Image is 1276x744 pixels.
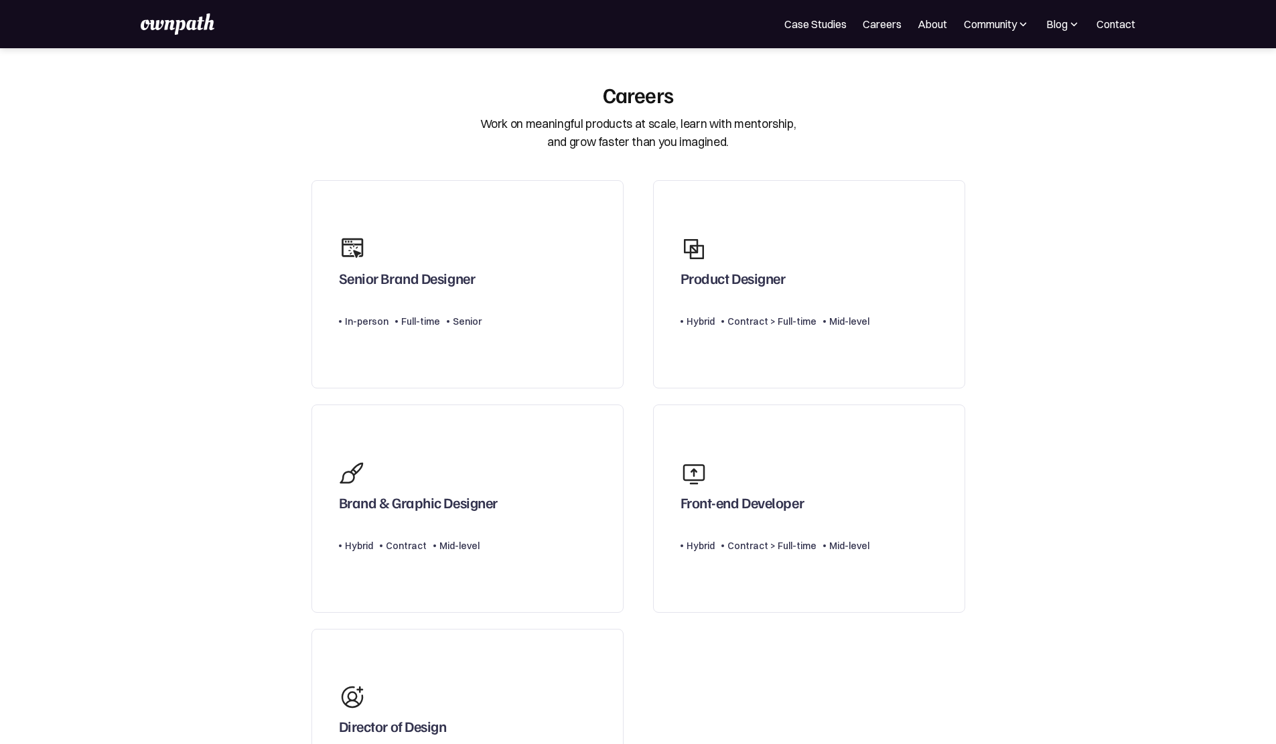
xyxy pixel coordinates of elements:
[345,313,388,329] div: In-person
[918,16,947,32] a: About
[386,538,427,554] div: Contract
[727,538,817,554] div: Contract > Full-time
[829,538,869,554] div: Mid-level
[339,494,498,518] div: Brand & Graphic Designer
[345,538,373,554] div: Hybrid
[1046,16,1068,32] div: Blog
[687,313,715,329] div: Hybrid
[439,538,480,554] div: Mid-level
[1096,16,1135,32] a: Contact
[963,16,1030,32] div: Community
[653,180,965,388] a: Product DesignerHybridContract > Full-timeMid-level
[311,180,624,388] a: Senior Brand DesignerIn-personFull-timeSenior
[339,269,476,293] div: Senior Brand Designer
[401,313,440,329] div: Full-time
[863,16,902,32] a: Careers
[480,115,796,151] div: Work on meaningful products at scale, learn with mentorship, and grow faster than you imagined.
[311,404,624,613] a: Brand & Graphic DesignerHybridContractMid-level
[339,717,447,741] div: Director of Design
[829,313,869,329] div: Mid-level
[964,16,1017,32] div: Community
[681,269,786,293] div: Product Designer
[653,404,965,613] a: Front-end DeveloperHybridContract > Full-timeMid-level
[681,494,804,518] div: Front-end Developer
[603,82,674,107] div: Careers
[1046,16,1080,32] div: Blog
[727,313,817,329] div: Contract > Full-time
[687,538,715,554] div: Hybrid
[453,313,482,329] div: Senior
[784,16,847,32] a: Case Studies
